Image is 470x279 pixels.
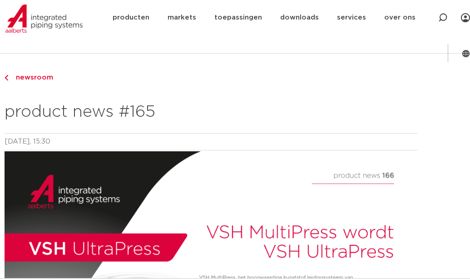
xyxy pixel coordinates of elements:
span: , [30,138,31,145]
a: newsroom [5,72,418,83]
img: chevron-right.svg [5,75,8,81]
span: newsroom [10,74,53,81]
div: my IPS [461,8,470,28]
time: [DATE] [5,138,30,145]
h2: product news #165 [5,101,418,123]
time: 15:30 [33,138,50,145]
